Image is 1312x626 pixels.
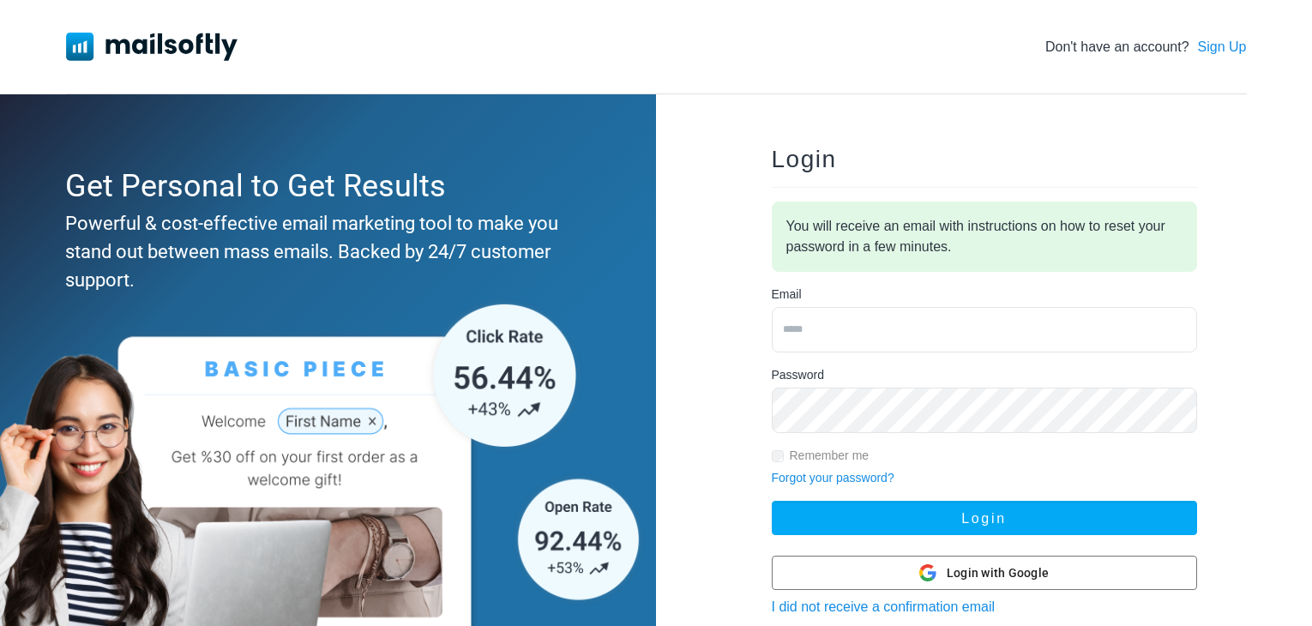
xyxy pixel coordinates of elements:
[772,366,824,384] label: Password
[65,209,583,294] div: Powerful & cost-effective email marketing tool to make you stand out between mass emails. Backed ...
[772,146,837,172] span: Login
[772,471,894,485] a: Forgot your password?
[1198,37,1247,57] a: Sign Up
[947,564,1049,582] span: Login with Google
[66,33,238,60] img: Mailsoftly
[772,556,1197,590] button: Login with Google
[790,447,870,465] label: Remember me
[772,599,996,614] a: I did not receive a confirmation email
[772,286,802,304] label: Email
[772,501,1197,535] button: Login
[1045,37,1247,57] div: Don't have an account?
[772,202,1197,272] div: You will receive an email with instructions on how to reset your password in a few minutes.
[65,163,583,209] div: Get Personal to Get Results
